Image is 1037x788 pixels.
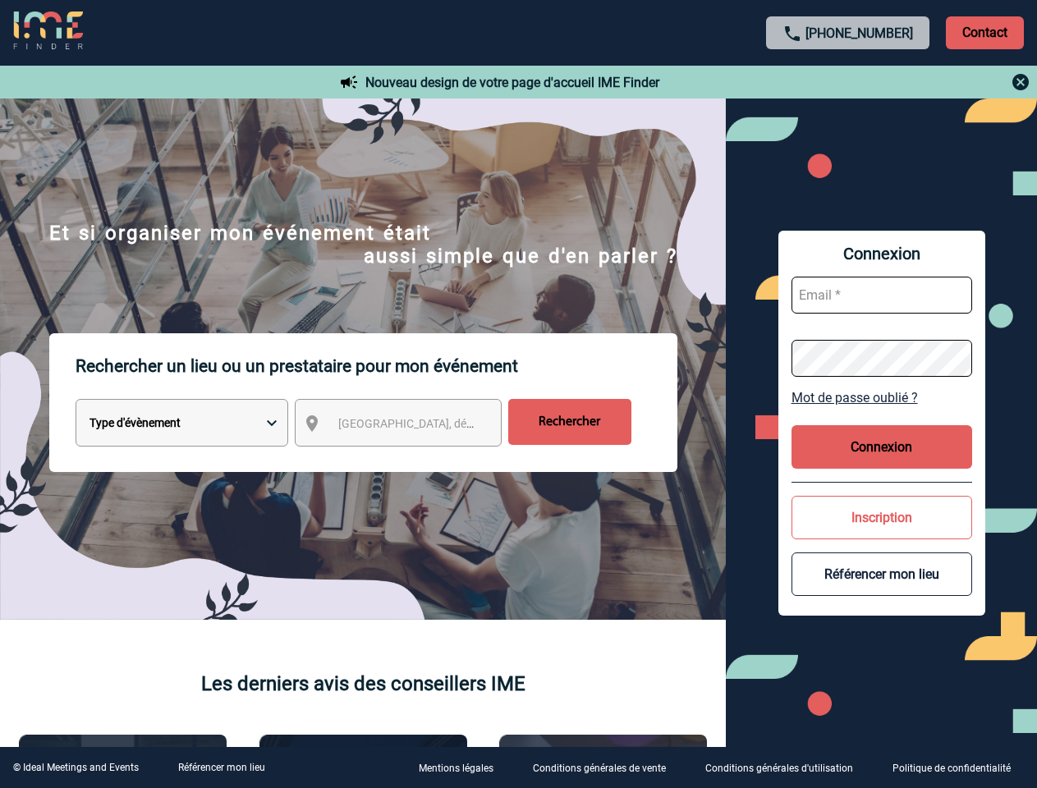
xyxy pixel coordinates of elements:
[178,762,265,773] a: Référencer mon lieu
[792,390,972,405] a: Mot de passe oublié ?
[13,762,139,773] div: © Ideal Meetings and Events
[406,760,520,776] a: Mentions légales
[508,399,631,445] input: Rechercher
[792,244,972,263] span: Connexion
[879,760,1037,776] a: Politique de confidentialité
[782,24,802,44] img: call-24-px.png
[533,763,666,775] p: Conditions générales de vente
[792,425,972,469] button: Connexion
[705,763,853,775] p: Conditions générales d'utilisation
[792,496,972,539] button: Inscription
[892,763,1011,775] p: Politique de confidentialité
[792,552,972,596] button: Référencer mon lieu
[792,277,972,314] input: Email *
[692,760,879,776] a: Conditions générales d'utilisation
[419,763,493,775] p: Mentions légales
[338,417,567,430] span: [GEOGRAPHIC_DATA], département, région...
[76,333,677,399] p: Rechercher un lieu ou un prestataire pour mon événement
[946,16,1024,49] p: Contact
[805,25,913,41] a: [PHONE_NUMBER]
[520,760,692,776] a: Conditions générales de vente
